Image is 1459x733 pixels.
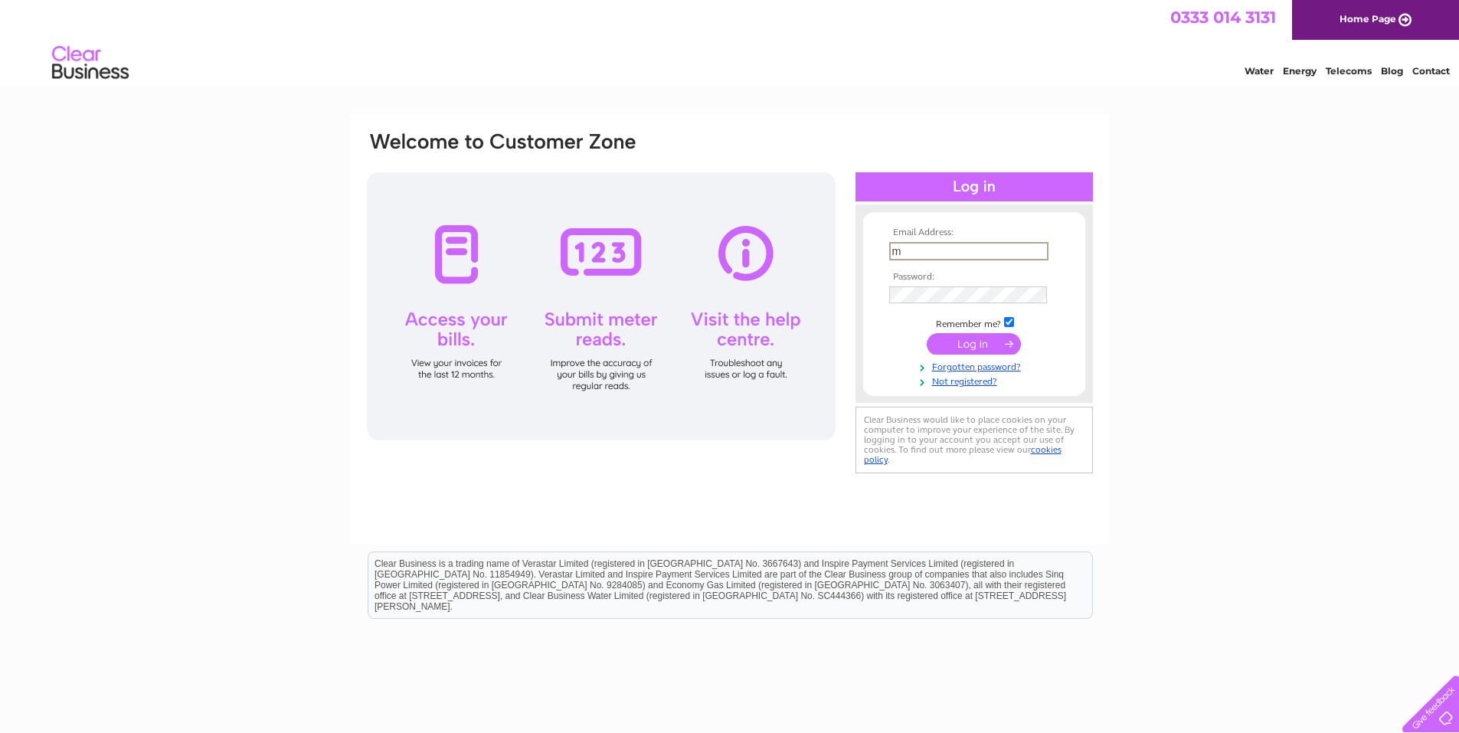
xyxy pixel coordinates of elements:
[885,272,1063,283] th: Password:
[885,315,1063,330] td: Remember me?
[864,444,1062,465] a: cookies policy
[889,373,1063,388] a: Not registered?
[927,333,1021,355] input: Submit
[1326,65,1372,77] a: Telecoms
[855,407,1093,473] div: Clear Business would like to place cookies on your computer to improve your experience of the sit...
[1283,65,1317,77] a: Energy
[889,358,1063,373] a: Forgotten password?
[1412,65,1450,77] a: Contact
[1381,65,1403,77] a: Blog
[1245,65,1274,77] a: Water
[1170,8,1276,27] a: 0333 014 3131
[51,40,129,87] img: logo.png
[368,8,1092,74] div: Clear Business is a trading name of Verastar Limited (registered in [GEOGRAPHIC_DATA] No. 3667643...
[885,227,1063,238] th: Email Address:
